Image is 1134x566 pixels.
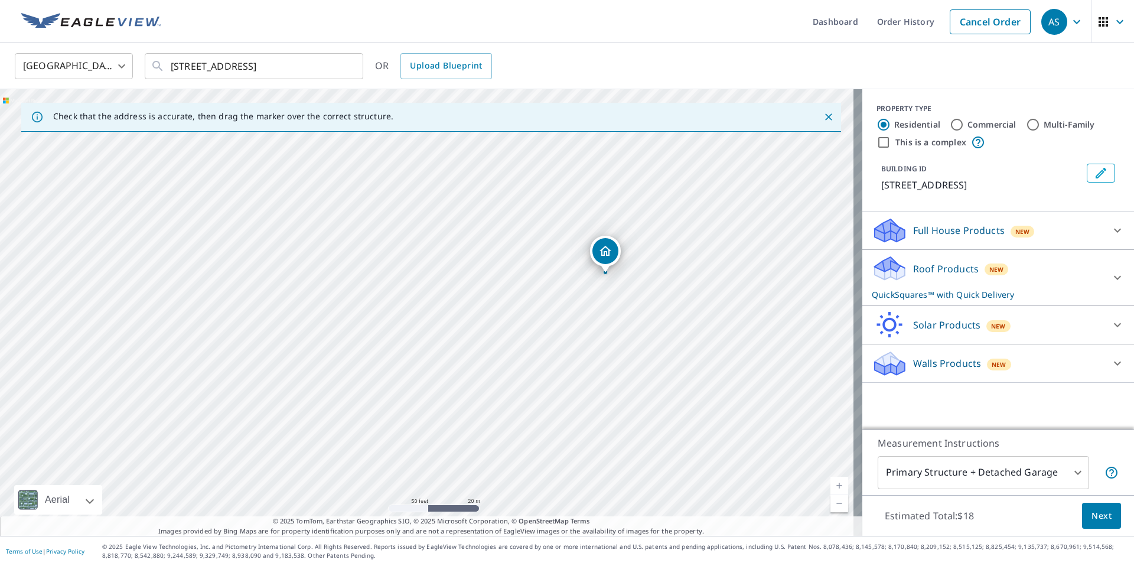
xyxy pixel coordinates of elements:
p: Full House Products [913,223,1005,238]
label: Multi-Family [1044,119,1095,131]
span: New [989,265,1004,274]
span: © 2025 TomTom, Earthstar Geographics SIO, © 2025 Microsoft Corporation, © [273,516,590,526]
p: Estimated Total: $18 [875,503,983,529]
p: BUILDING ID [881,164,927,174]
div: OR [375,53,492,79]
label: Residential [894,119,940,131]
div: Aerial [14,485,102,515]
div: Primary Structure + Detached Garage [878,456,1089,489]
div: Roof ProductsNewQuickSquares™ with Quick Delivery [872,255,1125,301]
a: OpenStreetMap [519,516,568,525]
div: AS [1041,9,1067,35]
div: PROPERTY TYPE [876,103,1120,114]
a: Terms of Use [6,547,43,555]
a: Privacy Policy [46,547,84,555]
a: Current Level 19, Zoom In [830,477,848,495]
p: [STREET_ADDRESS] [881,178,1082,192]
span: New [991,321,1006,331]
span: Upload Blueprint [410,58,482,73]
img: EV Logo [21,13,161,31]
p: Measurement Instructions [878,436,1119,450]
p: Check that the address is accurate, then drag the marker over the correct structure. [53,111,393,122]
div: Solar ProductsNew [872,311,1125,339]
label: This is a complex [895,136,966,148]
label: Commercial [967,119,1016,131]
div: Dropped pin, building 1, Residential property, 841 Mariner Way Yuba City, CA 95991 [590,236,621,272]
button: Edit building 1 [1087,164,1115,183]
div: Aerial [41,485,73,515]
button: Next [1082,503,1121,529]
a: Cancel Order [950,9,1031,34]
div: [GEOGRAPHIC_DATA] [15,50,133,83]
p: Walls Products [913,356,981,370]
p: Solar Products [913,318,980,332]
p: QuickSquares™ with Quick Delivery [872,288,1103,301]
div: Walls ProductsNew [872,349,1125,378]
div: Full House ProductsNew [872,216,1125,245]
a: Upload Blueprint [400,53,491,79]
span: New [1015,227,1030,236]
p: Roof Products [913,262,979,276]
span: Your report will include the primary structure and a detached garage if one exists. [1104,466,1119,480]
input: Search by address or latitude-longitude [171,50,339,83]
span: New [992,360,1006,369]
span: Next [1091,509,1112,523]
p: © 2025 Eagle View Technologies, Inc. and Pictometry International Corp. All Rights Reserved. Repo... [102,542,1128,560]
a: Terms [571,516,590,525]
a: Current Level 19, Zoom Out [830,495,848,512]
button: Close [821,109,836,125]
p: | [6,548,84,555]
